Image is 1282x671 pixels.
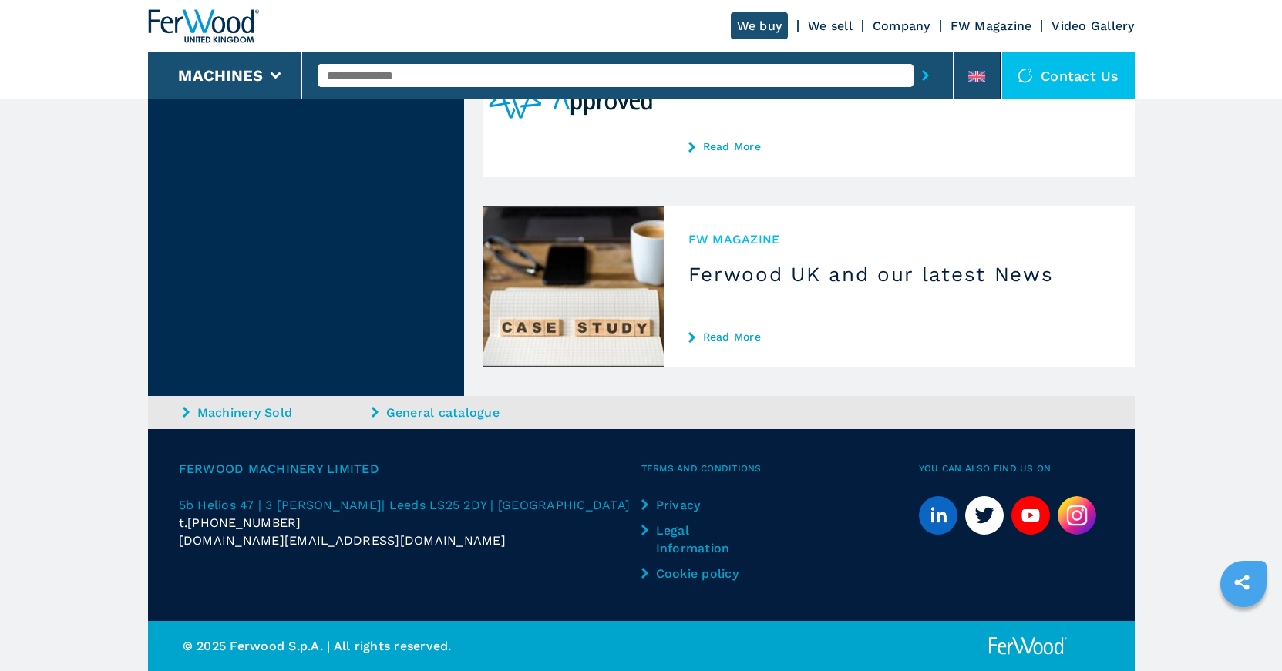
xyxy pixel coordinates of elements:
[1052,18,1134,33] a: Video Gallery
[641,522,749,557] a: Legal Information
[986,636,1069,656] img: Ferwood
[178,66,263,85] button: Machines
[179,498,382,512] span: 5b Helios 47 | 3 [PERSON_NAME]
[951,18,1032,33] a: FW Magazine
[873,18,930,33] a: Company
[1011,496,1050,535] a: youtube
[641,565,749,582] a: Cookie policy
[641,460,919,478] span: Terms and Conditions
[688,140,1110,153] a: Read More
[183,637,641,655] p: © 2025 Ferwood S.p.A. | All rights reserved.
[914,58,937,93] button: submit-button
[919,460,1104,478] span: You can also find us on
[641,496,749,514] a: Privacy
[808,18,853,33] a: We sell
[688,330,1110,343] a: Read More
[148,9,259,43] img: Ferwood
[1058,496,1096,535] img: Instagram
[919,496,957,535] a: linkedin
[1018,68,1033,83] img: Contact us
[187,514,301,532] span: [PHONE_NUMBER]
[179,514,641,532] div: t.
[179,496,641,514] a: 5b Helios 47 | 3 [PERSON_NAME]| Leeds LS25 2DY | [GEOGRAPHIC_DATA]
[183,404,368,421] a: Machinery Sold
[483,206,664,367] img: Ferwood UK and our latest News
[1223,563,1261,602] a: sharethis
[688,262,1110,287] h3: Ferwood UK and our latest News
[731,12,789,39] a: We buy
[688,230,1110,248] span: FW MAGAZINE
[179,460,641,478] span: Ferwood Machinery Limited
[1216,602,1270,659] iframe: Chat
[1002,52,1135,99] div: Contact us
[965,496,1004,535] a: twitter
[372,404,557,421] a: General catalogue
[179,532,506,549] span: [DOMAIN_NAME][EMAIL_ADDRESS][DOMAIN_NAME]
[382,498,630,512] span: | Leeds LS25 2DY | [GEOGRAPHIC_DATA]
